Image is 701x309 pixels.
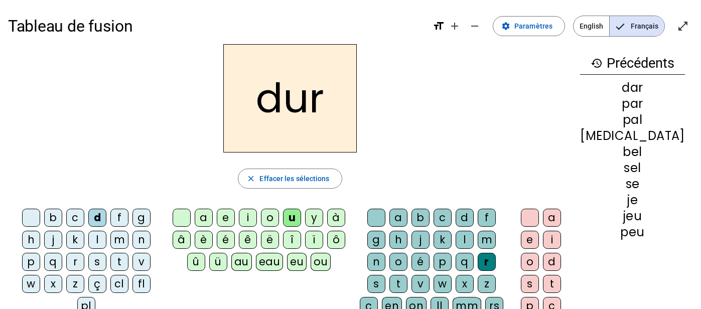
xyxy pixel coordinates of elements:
[327,209,345,227] div: à
[478,253,496,271] div: r
[478,275,496,293] div: z
[246,174,255,183] mat-icon: close
[217,231,235,249] div: é
[580,178,685,190] div: se
[217,209,235,227] div: e
[521,275,539,293] div: s
[367,275,385,293] div: s
[573,16,665,37] mat-button-toggle-group: Language selection
[311,253,331,271] div: ou
[261,209,279,227] div: o
[259,173,329,185] span: Effacer les sélections
[543,209,561,227] div: a
[209,253,227,271] div: ü
[187,253,205,271] div: û
[677,20,689,32] mat-icon: open_in_full
[580,130,685,142] div: [MEDICAL_DATA]
[367,231,385,249] div: g
[22,231,40,249] div: h
[411,275,430,293] div: v
[66,253,84,271] div: r
[239,209,257,227] div: i
[580,82,685,94] div: dar
[543,253,561,271] div: d
[389,275,407,293] div: t
[478,231,496,249] div: m
[574,16,609,36] span: English
[239,231,257,249] div: ê
[465,16,485,36] button: Diminuer la taille de la police
[521,231,539,249] div: e
[44,209,62,227] div: b
[305,231,323,249] div: ï
[305,209,323,227] div: y
[543,275,561,293] div: t
[132,231,151,249] div: n
[389,231,407,249] div: h
[580,114,685,126] div: pal
[367,253,385,271] div: n
[445,16,465,36] button: Augmenter la taille de la police
[456,275,474,293] div: x
[434,231,452,249] div: k
[238,169,342,189] button: Effacer les sélections
[44,231,62,249] div: j
[110,275,128,293] div: cl
[327,231,345,249] div: ô
[580,52,685,75] h3: Précédents
[110,253,128,271] div: t
[580,210,685,222] div: jeu
[44,275,62,293] div: x
[44,253,62,271] div: q
[610,16,664,36] span: Français
[493,16,565,36] button: Paramètres
[580,98,685,110] div: par
[223,44,357,152] h2: dur
[88,209,106,227] div: d
[195,231,213,249] div: è
[469,20,481,32] mat-icon: remove
[449,20,461,32] mat-icon: add
[66,209,84,227] div: c
[580,194,685,206] div: je
[580,146,685,158] div: bel
[66,275,84,293] div: z
[478,209,496,227] div: f
[411,231,430,249] div: j
[543,231,561,249] div: i
[261,231,279,249] div: ë
[580,162,685,174] div: sel
[195,209,213,227] div: a
[110,209,128,227] div: f
[22,275,40,293] div: w
[433,20,445,32] mat-icon: format_size
[673,16,693,36] button: Entrer en plein écran
[256,253,284,271] div: eau
[283,231,301,249] div: î
[389,253,407,271] div: o
[591,57,603,69] mat-icon: history
[456,253,474,271] div: q
[287,253,307,271] div: eu
[132,275,151,293] div: fl
[132,209,151,227] div: g
[132,253,151,271] div: v
[389,209,407,227] div: a
[434,209,452,227] div: c
[580,226,685,238] div: peu
[88,253,106,271] div: s
[501,22,510,31] mat-icon: settings
[411,209,430,227] div: b
[521,253,539,271] div: o
[173,231,191,249] div: â
[110,231,128,249] div: m
[88,275,106,293] div: ç
[22,253,40,271] div: p
[8,10,425,42] h1: Tableau de fusion
[88,231,106,249] div: l
[456,209,474,227] div: d
[456,231,474,249] div: l
[434,275,452,293] div: w
[411,253,430,271] div: é
[434,253,452,271] div: p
